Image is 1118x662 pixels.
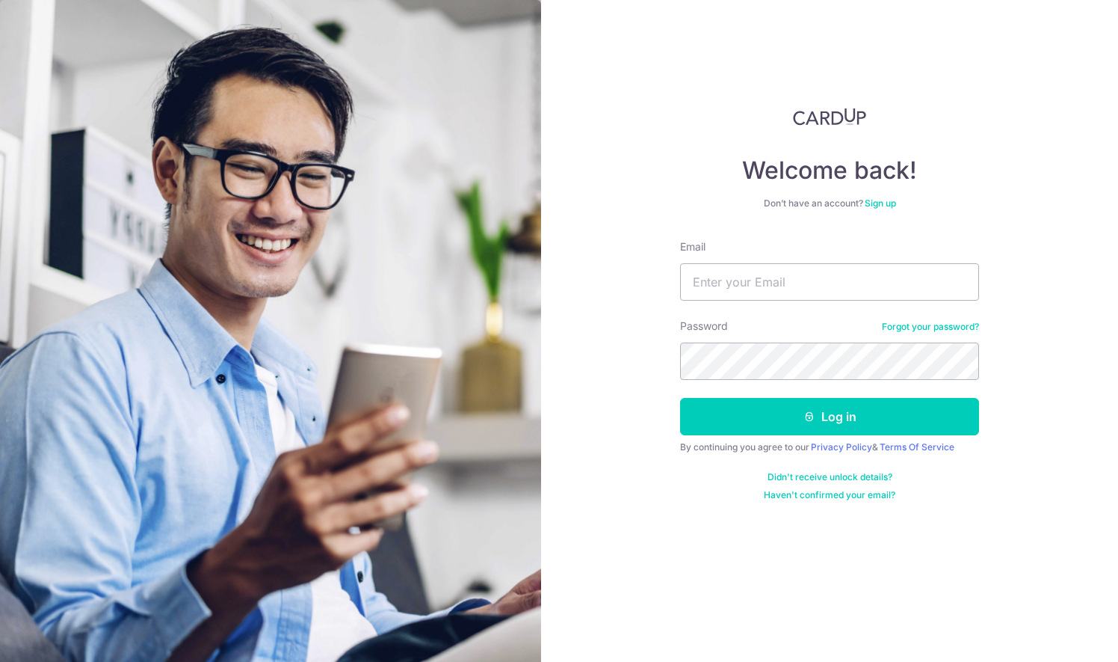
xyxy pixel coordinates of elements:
[880,441,954,453] a: Terms Of Service
[811,441,872,453] a: Privacy Policy
[680,398,979,435] button: Log in
[680,263,979,301] input: Enter your Email
[680,319,728,334] label: Password
[764,489,895,501] a: Haven't confirmed your email?
[680,441,979,453] div: By continuing you agree to our &
[680,156,979,186] h4: Welcome back!
[882,321,979,333] a: Forgot your password?
[680,197,979,209] div: Don’t have an account?
[793,108,866,126] img: CardUp Logo
[680,239,705,254] label: Email
[865,197,896,209] a: Sign up
[768,471,892,483] a: Didn't receive unlock details?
